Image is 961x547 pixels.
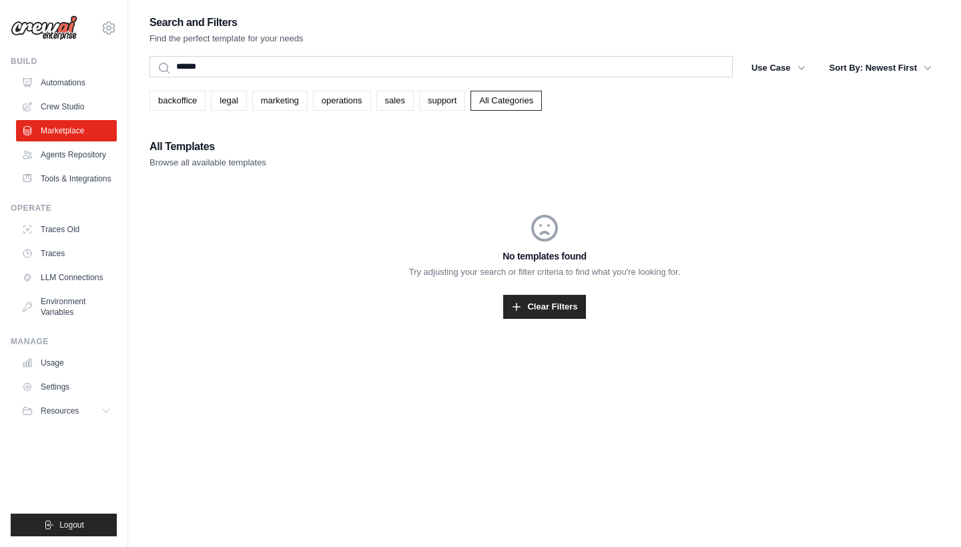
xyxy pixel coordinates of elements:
[16,352,117,374] a: Usage
[16,144,117,165] a: Agents Repository
[252,91,308,111] a: marketing
[11,203,117,213] div: Operate
[11,336,117,347] div: Manage
[16,267,117,288] a: LLM Connections
[149,265,940,279] p: Try adjusting your search or filter criteria to find what you're looking for.
[41,406,79,416] span: Resources
[419,91,465,111] a: support
[16,168,117,189] a: Tools & Integrations
[16,291,117,323] a: Environment Variables
[149,13,304,32] h2: Search and Filters
[376,91,414,111] a: sales
[16,96,117,117] a: Crew Studio
[313,91,371,111] a: operations
[211,91,246,111] a: legal
[470,91,542,111] a: All Categories
[11,15,77,41] img: Logo
[149,91,206,111] a: backoffice
[11,514,117,536] button: Logout
[822,56,940,80] button: Sort By: Newest First
[743,56,814,80] button: Use Case
[149,32,304,45] p: Find the perfect template for your needs
[16,400,117,422] button: Resources
[149,137,266,156] h2: All Templates
[59,520,84,530] span: Logout
[16,243,117,264] a: Traces
[16,72,117,93] a: Automations
[11,56,117,67] div: Build
[16,120,117,141] a: Marketplace
[149,249,940,263] h3: No templates found
[16,219,117,240] a: Traces Old
[149,156,266,169] p: Browse all available templates
[503,295,585,319] a: Clear Filters
[16,376,117,398] a: Settings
